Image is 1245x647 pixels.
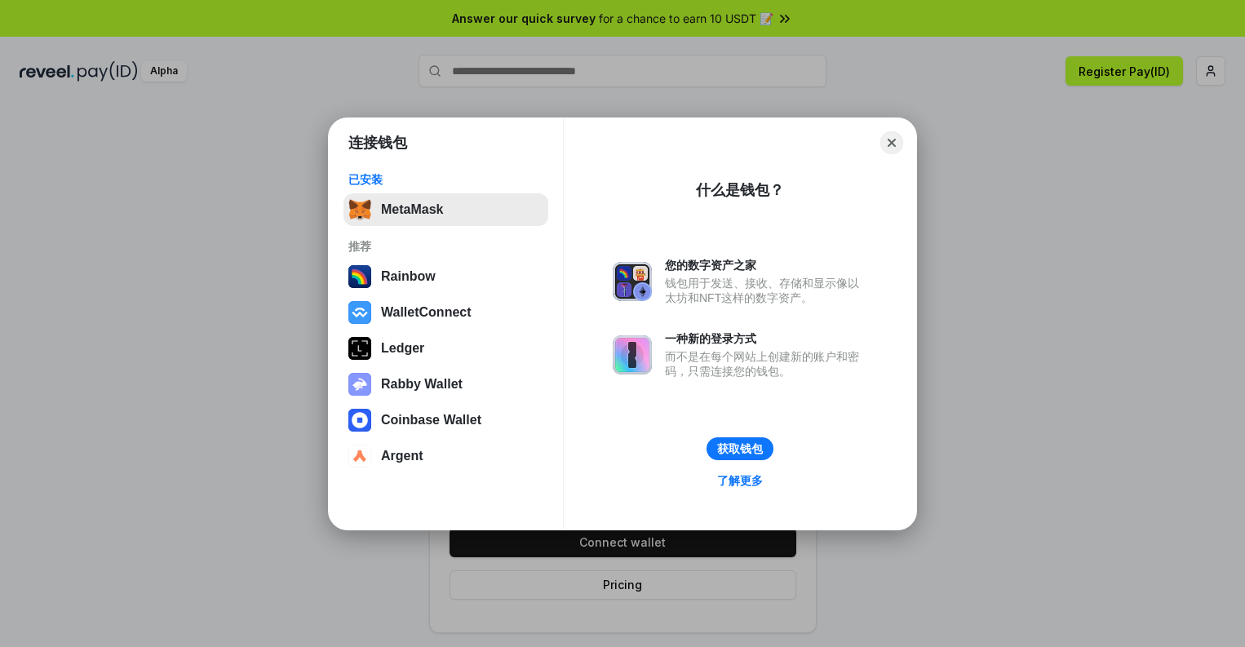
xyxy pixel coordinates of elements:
div: Rainbow [381,269,436,284]
div: Ledger [381,341,424,356]
div: 钱包用于发送、接收、存储和显示像以太坊和NFT这样的数字资产。 [665,276,867,305]
div: MetaMask [381,202,443,217]
img: svg+xml,%3Csvg%20width%3D%22120%22%20height%3D%22120%22%20viewBox%3D%220%200%20120%20120%22%20fil... [348,265,371,288]
img: svg+xml,%3Csvg%20xmlns%3D%22http%3A%2F%2Fwww.w3.org%2F2000%2Fsvg%22%20width%3D%2228%22%20height%3... [348,337,371,360]
button: Argent [343,440,548,472]
img: svg+xml,%3Csvg%20xmlns%3D%22http%3A%2F%2Fwww.w3.org%2F2000%2Fsvg%22%20fill%3D%22none%22%20viewBox... [613,335,652,374]
img: svg+xml,%3Csvg%20fill%3D%22none%22%20height%3D%2233%22%20viewBox%3D%220%200%2035%2033%22%20width%... [348,198,371,221]
div: 获取钱包 [717,441,763,456]
button: Ledger [343,332,548,365]
img: svg+xml,%3Csvg%20xmlns%3D%22http%3A%2F%2Fwww.w3.org%2F2000%2Fsvg%22%20fill%3D%22none%22%20viewBox... [348,373,371,396]
button: Rabby Wallet [343,368,548,401]
h1: 连接钱包 [348,133,407,153]
img: svg+xml,%3Csvg%20width%3D%2228%22%20height%3D%2228%22%20viewBox%3D%220%200%2028%2028%22%20fill%3D... [348,301,371,324]
img: svg+xml,%3Csvg%20width%3D%2228%22%20height%3D%2228%22%20viewBox%3D%220%200%2028%2028%22%20fill%3D... [348,409,371,432]
div: 已安装 [348,172,543,187]
div: WalletConnect [381,305,472,320]
div: 一种新的登录方式 [665,331,867,346]
div: 推荐 [348,239,543,254]
button: Close [880,131,903,154]
button: Rainbow [343,260,548,293]
div: 而不是在每个网站上创建新的账户和密码，只需连接您的钱包。 [665,349,867,379]
div: Argent [381,449,423,463]
img: svg+xml,%3Csvg%20xmlns%3D%22http%3A%2F%2Fwww.w3.org%2F2000%2Fsvg%22%20fill%3D%22none%22%20viewBox... [613,262,652,301]
button: 获取钱包 [707,437,773,460]
div: Coinbase Wallet [381,413,481,428]
button: WalletConnect [343,296,548,329]
button: MetaMask [343,193,548,226]
img: svg+xml,%3Csvg%20width%3D%2228%22%20height%3D%2228%22%20viewBox%3D%220%200%2028%2028%22%20fill%3D... [348,445,371,468]
div: Rabby Wallet [381,377,463,392]
a: 了解更多 [707,470,773,491]
div: 什么是钱包？ [696,180,784,200]
button: Coinbase Wallet [343,404,548,437]
div: 了解更多 [717,473,763,488]
div: 您的数字资产之家 [665,258,867,273]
